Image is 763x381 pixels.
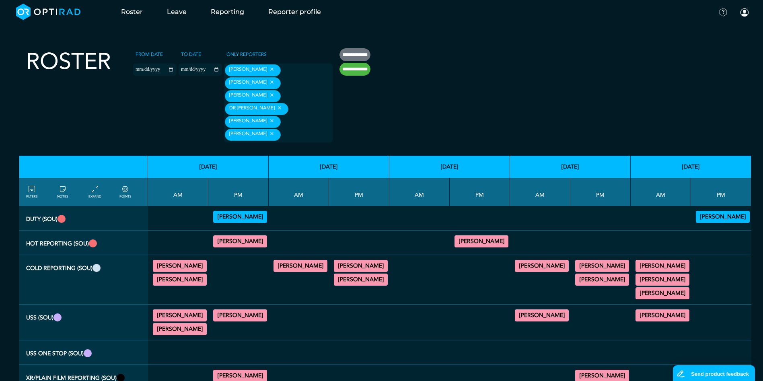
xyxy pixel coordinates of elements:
[637,288,688,298] summary: [PERSON_NAME]
[213,211,267,223] div: Vetting (30 PF Points) 13:00 - 17:00
[153,323,207,335] div: General US 09:00 - 13:00
[335,275,387,284] summary: [PERSON_NAME]
[267,131,276,136] button: Remove item: 'e0a2eaf6-8c2c-496f-9127-c3d7ac89e4ca'
[267,79,276,85] button: Remove item: '8f6c46f2-3453-42a8-890f-0d052f8d4a0f'
[267,92,276,98] button: Remove item: '368285ec-215c-4d2c-8c4a-3789a57936ec'
[19,340,148,365] th: USS One Stop (SOU)
[275,261,326,271] summary: [PERSON_NAME]
[631,178,691,206] th: AM
[576,275,628,284] summary: [PERSON_NAME]
[575,260,629,272] div: General CT/General MRI 14:00 - 16:00
[26,185,37,199] a: FILTERS
[329,178,389,206] th: PM
[225,64,281,76] div: [PERSON_NAME]
[225,129,281,141] div: [PERSON_NAME]
[450,178,510,206] th: PM
[153,309,207,321] div: General US 09:00 - 13:00
[274,260,327,272] div: General CT/General MRI 09:00 - 13:00
[389,156,510,178] th: [DATE]
[225,77,281,89] div: [PERSON_NAME]
[179,48,204,60] label: To date
[224,48,269,60] label: Only Reporters
[635,274,689,286] div: General CT/General MRI 08:00 - 10:30
[275,105,284,111] button: Remove item: '87cca54e-ea07-4d23-8121-45a1cdd63a82'
[153,274,207,286] div: General MRI 11:00 - 13:00
[213,235,267,247] div: MRI Trauma & Urgent/CT Trauma & Urgent 13:00 - 17:00
[16,4,81,20] img: brand-opti-rad-logos-blue-and-white-d2f68631ba2948856bd03f2d395fb146ddc8fb01b4b6e9315ea85fa773367...
[510,156,631,178] th: [DATE]
[154,261,206,271] summary: [PERSON_NAME]
[637,311,688,320] summary: [PERSON_NAME]
[515,309,569,321] div: General US 09:00 - 12:00
[635,287,689,299] div: General CT 10:30 - 11:30
[153,260,207,272] div: General CT/General MRI 07:30 - 09:00
[19,231,148,255] th: Hot Reporting (SOU)
[214,371,266,381] summary: [PERSON_NAME]
[225,103,288,115] div: Dr [PERSON_NAME]
[334,260,388,272] div: General CT 13:00 - 17:30
[696,211,750,223] div: Vetting (30 PF Points) 13:00 - 17:00
[208,178,269,206] th: PM
[335,261,387,271] summary: [PERSON_NAME]
[148,178,208,206] th: AM
[214,237,266,246] summary: [PERSON_NAME]
[19,255,148,305] th: Cold Reporting (SOU)
[691,178,751,206] th: PM
[282,132,323,139] input: null
[119,185,131,199] a: collapse/expand expected points
[510,178,570,206] th: AM
[516,261,568,271] summary: [PERSON_NAME]
[269,178,329,206] th: AM
[19,305,148,340] th: USS (SOU)
[26,48,111,75] h2: Roster
[635,309,689,321] div: General US 09:00 - 13:00
[225,90,281,102] div: [PERSON_NAME]
[154,275,206,284] summary: [PERSON_NAME]
[133,48,165,60] label: From date
[267,118,276,124] button: Remove item: '97e3e3f9-39bb-4959-b53e-e846ea2b57b3'
[389,178,450,206] th: AM
[570,178,631,206] th: PM
[576,371,628,381] summary: [PERSON_NAME]
[334,274,388,286] div: General CT/General MRI 14:00 - 15:00
[637,261,688,271] summary: [PERSON_NAME]
[455,235,508,247] div: MRI Trauma & Urgent/CT Trauma & Urgent 13:00 - 17:00
[214,311,266,320] summary: [PERSON_NAME]
[225,116,281,128] div: [PERSON_NAME]
[456,237,507,246] summary: [PERSON_NAME]
[267,66,276,72] button: Remove item: '7b26274d-5c83-42da-8388-eab6ede37723'
[637,275,688,284] summary: [PERSON_NAME]
[154,324,206,334] summary: [PERSON_NAME]
[269,156,389,178] th: [DATE]
[214,212,266,222] summary: [PERSON_NAME]
[213,309,267,321] div: General US 13:00 - 17:00
[631,156,751,178] th: [DATE]
[515,260,569,272] div: General CT 09:30 - 12:30
[154,311,206,320] summary: [PERSON_NAME]
[697,212,749,222] summary: [PERSON_NAME]
[57,185,68,199] a: show/hide notes
[88,185,101,199] a: collapse/expand entries
[575,274,629,286] div: CB CT Dental 17:30 - 18:30
[148,156,269,178] th: [DATE]
[516,311,568,320] summary: [PERSON_NAME]
[635,260,689,272] div: General MRI 07:00 - 09:00
[19,206,148,231] th: Duty (SOU)
[576,261,628,271] summary: [PERSON_NAME]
